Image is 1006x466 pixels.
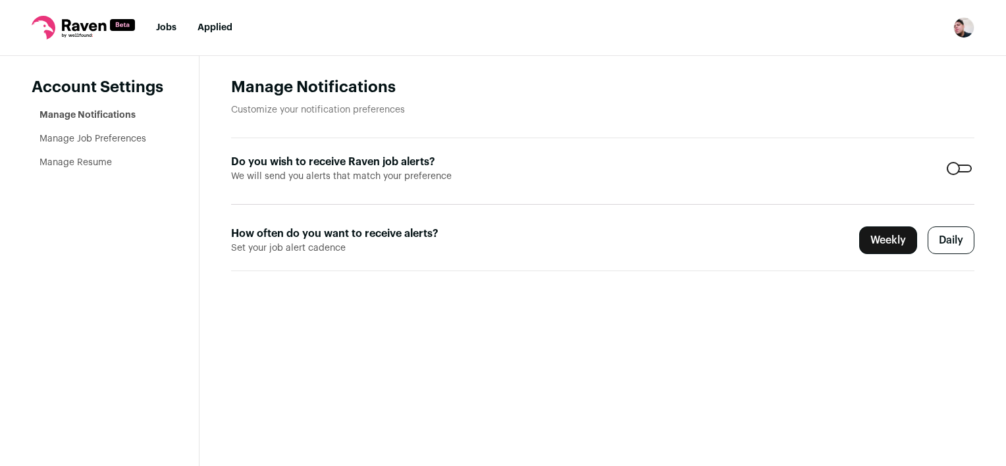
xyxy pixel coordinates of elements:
[231,154,470,170] label: Do you wish to receive Raven job alerts?
[40,134,146,143] a: Manage Job Preferences
[231,226,470,242] label: How often do you want to receive alerts?
[231,77,974,98] h1: Manage Notifications
[231,242,470,255] span: Set your job alert cadence
[231,170,470,183] span: We will send you alerts that match your preference
[40,111,136,120] a: Manage Notifications
[953,17,974,38] button: Open dropdown
[953,17,974,38] img: 13137035-medium_jpg
[32,77,167,98] header: Account Settings
[859,226,917,254] label: Weekly
[40,158,112,167] a: Manage Resume
[231,103,974,116] p: Customize your notification preferences
[928,226,974,254] label: Daily
[156,23,176,32] a: Jobs
[198,23,232,32] a: Applied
